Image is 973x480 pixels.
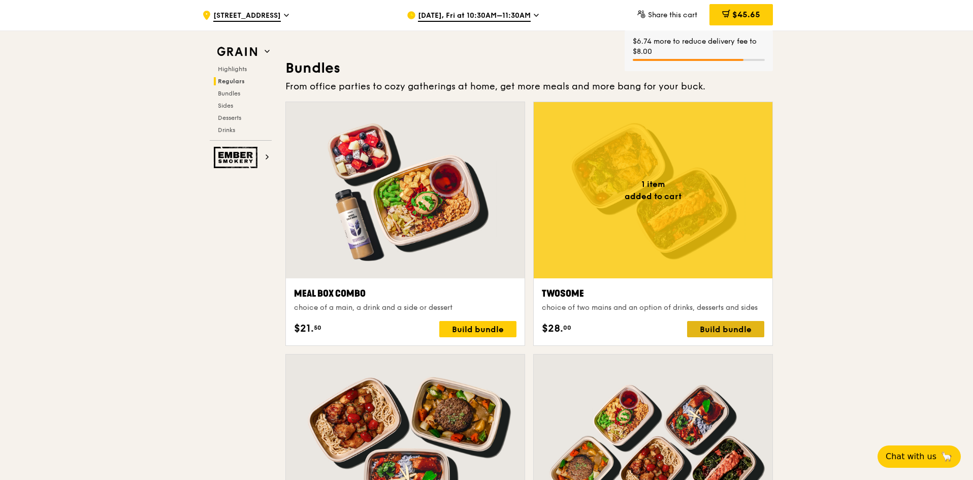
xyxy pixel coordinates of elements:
div: From office parties to cozy gatherings at home, get more meals and more bang for your buck. [285,79,773,93]
img: Ember Smokery web logo [214,147,261,168]
h3: Bundles [285,59,773,77]
button: Chat with us🦙 [878,445,961,468]
div: Build bundle [439,321,516,337]
span: Desserts [218,114,241,121]
span: 50 [314,324,321,332]
span: $28. [542,321,563,336]
div: Twosome [542,286,764,301]
div: Meal Box Combo [294,286,516,301]
span: Bundles [218,90,240,97]
span: Highlights [218,66,247,73]
div: choice of two mains and an option of drinks, desserts and sides [542,303,764,313]
span: Chat with us [886,451,936,463]
span: Sides [218,102,233,109]
span: [STREET_ADDRESS] [213,11,281,22]
img: Grain web logo [214,43,261,61]
div: Build bundle [687,321,764,337]
span: Share this cart [648,11,697,19]
span: $45.65 [732,10,760,19]
div: choice of a main, a drink and a side or dessert [294,303,516,313]
div: $6.74 more to reduce delivery fee to $8.00 [633,37,765,57]
span: 00 [563,324,571,332]
span: Drinks [218,126,235,134]
span: Regulars [218,78,245,85]
span: [DATE], Fri at 10:30AM–11:30AM [418,11,531,22]
span: 🦙 [940,451,953,463]
span: $21. [294,321,314,336]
